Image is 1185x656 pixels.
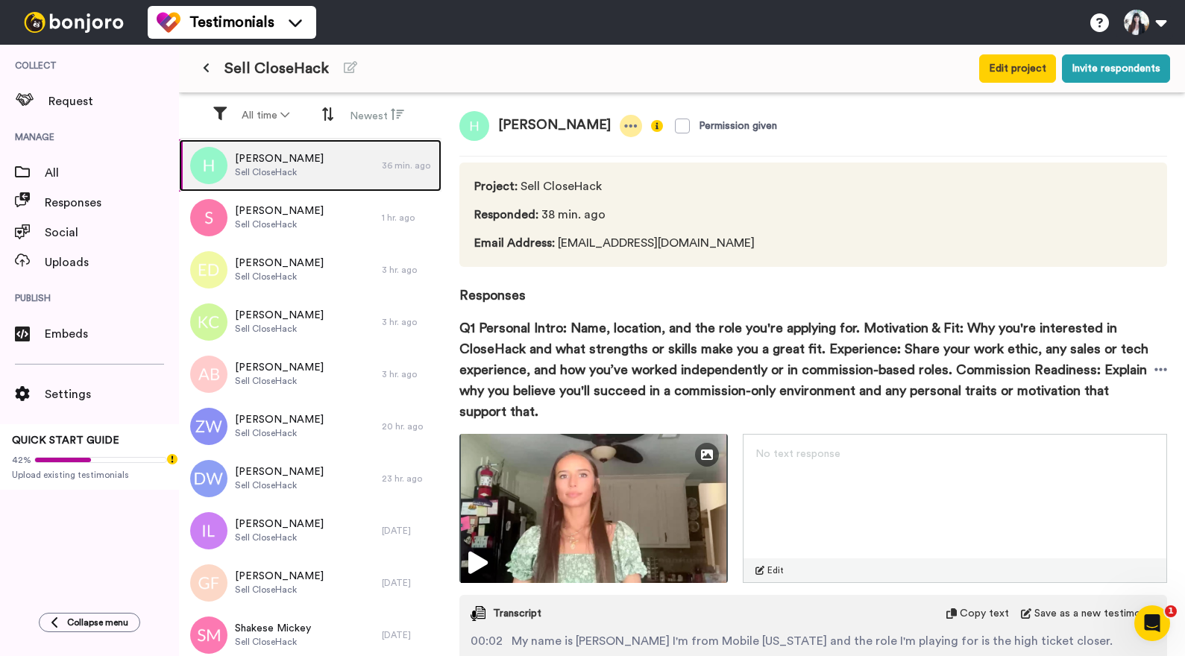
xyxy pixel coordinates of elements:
span: Sell CloseHack [235,166,324,178]
img: tm-color.svg [157,10,180,34]
span: Email Address : [474,237,555,249]
img: kc.png [190,303,227,341]
span: No text response [755,449,840,459]
span: [PERSON_NAME] [235,151,324,166]
span: Sell CloseHack [224,58,329,79]
span: Sell CloseHack [235,584,324,596]
button: All time [233,102,298,129]
span: QUICK START GUIDE [12,435,119,446]
span: Social [45,224,179,242]
img: zw.png [190,408,227,445]
button: Newest [341,101,413,130]
span: [PERSON_NAME] [235,412,324,427]
a: [PERSON_NAME]Sell CloseHack3 hr. ago [179,348,441,400]
a: [PERSON_NAME]Sell CloseHack1 hr. ago [179,192,441,244]
button: Invite respondents [1062,54,1170,83]
span: [PERSON_NAME] [235,204,324,218]
a: [PERSON_NAME]Sell CloseHack[DATE] [179,557,441,609]
span: [PERSON_NAME] [489,111,620,141]
span: 42% [12,454,31,466]
span: Sell CloseHack [235,479,324,491]
img: ed.png [190,251,227,288]
img: info-yellow.svg [651,120,663,132]
span: Embeds [45,325,179,343]
span: [PERSON_NAME] [235,256,324,271]
button: Collapse menu [39,613,140,632]
div: 3 hr. ago [382,316,434,328]
a: [PERSON_NAME]Sell CloseHack3 hr. ago [179,296,441,348]
div: 20 hr. ago [382,420,434,432]
span: All [45,164,179,182]
span: Shakese Mickey [235,621,311,636]
button: Edit project [979,54,1056,83]
div: 1 hr. ago [382,212,434,224]
span: [PERSON_NAME] [235,360,324,375]
span: Sell CloseHack [235,427,324,439]
span: 38 min. ago [474,206,755,224]
span: Testimonials [189,12,274,33]
img: bj-logo-header-white.svg [18,12,130,33]
div: Tooltip anchor [166,452,179,466]
div: [DATE] [382,525,434,537]
span: My name is [PERSON_NAME] I'm from Mobile [US_STATE] and the role I'm playing for is the high tick... [512,632,1113,650]
img: gf.png [190,564,227,602]
img: s.png [190,199,227,236]
span: Responses [459,267,1167,306]
div: 36 min. ago [382,160,434,171]
img: ab.png [190,356,227,393]
span: 1 [1165,605,1177,617]
span: Sell CloseHack [235,271,324,283]
span: [PERSON_NAME] [235,517,324,532]
span: Edit [767,564,784,576]
img: sm.png [190,616,227,654]
span: [PERSON_NAME] [235,464,324,479]
iframe: Intercom live chat [1134,605,1170,641]
a: [PERSON_NAME]Sell CloseHack3 hr. ago [179,244,441,296]
img: ce2b4e8a-fad5-4db6-af1c-8ec3b6f5d5b9-thumbnail_full-1755109571.jpg [459,434,728,583]
div: Permission given [699,119,777,133]
span: Sell CloseHack [474,177,755,195]
div: [DATE] [382,577,434,589]
img: h.png [190,147,227,184]
div: 3 hr. ago [382,368,434,380]
span: [PERSON_NAME] [235,569,324,584]
img: dw.png [190,460,227,497]
span: Sell CloseHack [235,323,324,335]
span: Sell CloseHack [235,218,324,230]
a: [PERSON_NAME]Sell CloseHack36 min. ago [179,139,441,192]
span: Sell CloseHack [235,532,324,543]
a: [PERSON_NAME]Sell CloseHack20 hr. ago [179,400,441,452]
span: Upload existing testimonials [12,469,167,481]
span: 00:02 [471,632,503,650]
span: [EMAIL_ADDRESS][DOMAIN_NAME] [474,234,755,252]
span: [PERSON_NAME] [235,308,324,323]
div: [DATE] [382,629,434,641]
span: Request [48,92,179,110]
a: [PERSON_NAME]Sell CloseHack[DATE] [179,505,441,557]
span: Collapse menu [67,616,128,628]
img: h.png [459,111,489,141]
span: Settings [45,385,179,403]
span: Sell CloseHack [235,636,311,648]
span: Uploads [45,253,179,271]
span: Q1 Personal Intro: Name, location, and the role you're applying for. Motivation & Fit: Why you're... [459,318,1154,422]
span: Save as a new testimonial [1034,606,1156,621]
div: 3 hr. ago [382,264,434,276]
img: il.png [190,512,227,549]
span: Sell CloseHack [235,375,324,387]
img: transcript.svg [471,606,485,621]
span: Responses [45,194,179,212]
span: Responded : [474,209,538,221]
span: Copy text [960,606,1009,621]
span: Project : [474,180,518,192]
span: Transcript [493,606,541,621]
div: 23 hr. ago [382,473,434,485]
a: [PERSON_NAME]Sell CloseHack23 hr. ago [179,452,441,505]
